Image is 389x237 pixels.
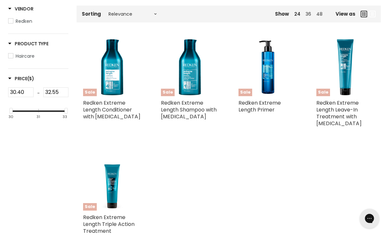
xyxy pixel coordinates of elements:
[83,203,97,211] span: Sale
[8,75,34,82] h3: Price($)
[16,18,32,24] span: Redken
[83,153,141,211] a: Redken Extreme Length Triple Action TreatmentSale
[316,38,375,96] img: Redken Extreme Length Leave-In Treatment with Biotin
[16,53,35,59] span: Haircare
[8,75,34,82] span: Price
[8,18,68,25] a: Redken
[161,89,175,96] span: Sale
[161,38,219,96] a: Redken Extreme Length Shampoo with BiotinSale
[238,89,252,96] span: Sale
[8,115,13,119] div: 30
[275,10,289,17] span: Show
[82,11,101,17] label: Sorting
[8,87,34,97] input: Min Price
[83,153,141,211] img: Redken Extreme Length Triple Action Treatment
[356,206,382,230] iframe: Gorgias live chat messenger
[8,40,49,47] h3: Product Type
[316,38,375,96] a: Redken Extreme Length Leave-In Treatment with BiotinSale
[336,11,355,17] span: View as
[83,99,140,120] a: Redken Extreme Length Conditioner with [MEDICAL_DATA]
[316,99,362,127] a: Redken Extreme Length Leave-In Treatment with [MEDICAL_DATA]
[306,11,311,17] a: 36
[316,11,323,17] a: 48
[34,87,43,99] div: -
[238,38,297,96] a: Redken Extreme Length PrimerSale
[161,38,219,96] img: Redken Extreme Length Shampoo with Biotin
[63,115,67,119] div: 33
[36,115,40,119] div: 31
[83,214,135,235] a: Redken Extreme Length Triple Action Treatment
[83,89,97,96] span: Sale
[43,87,69,97] input: Max Price
[316,89,330,96] span: Sale
[27,75,34,82] span: ($)
[8,6,33,12] h3: Vendor
[83,38,141,96] img: Redken Extreme Length Conditioner with Biotin
[8,52,68,60] a: Haircare
[83,38,141,96] a: Redken Extreme Length Conditioner with BiotinSale
[161,99,217,120] a: Redken Extreme Length Shampoo with [MEDICAL_DATA]
[238,99,281,113] a: Redken Extreme Length Primer
[294,11,300,17] a: 24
